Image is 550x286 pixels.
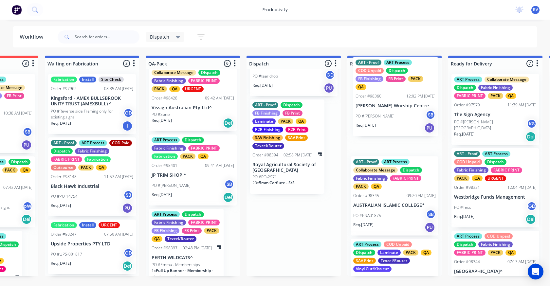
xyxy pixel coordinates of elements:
[533,7,538,13] span: RV
[12,5,22,15] img: Factory
[75,30,139,44] input: Search for orders...
[150,33,169,40] span: Dispatch
[259,5,291,15] div: productivity
[20,33,46,41] div: Workflow
[528,264,543,279] div: Open Intercom Messenger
